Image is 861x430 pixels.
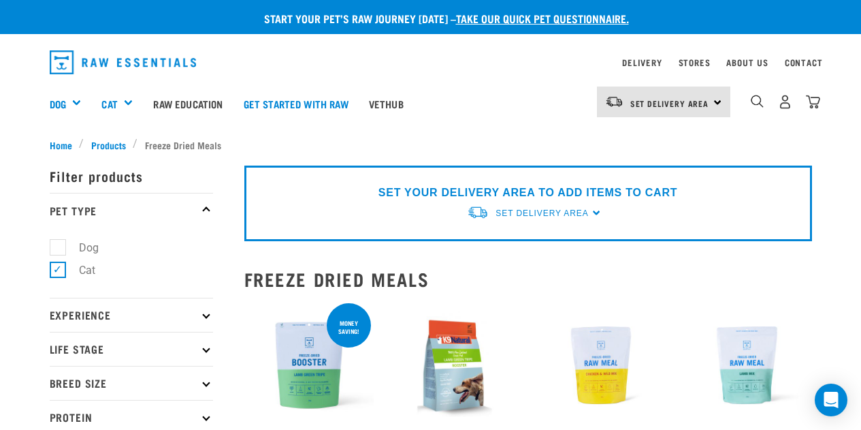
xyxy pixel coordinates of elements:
a: Home [50,138,80,152]
a: Products [84,138,133,152]
span: Home [50,138,72,152]
h2: Freeze Dried Meals [244,268,812,290]
nav: dropdown navigation [39,45,823,80]
a: Contact [785,60,823,65]
a: Get started with Raw [233,76,359,131]
a: Dog [50,96,66,112]
img: van-moving.png [605,95,623,108]
a: About Us [726,60,768,65]
span: Set Delivery Area [630,101,709,106]
img: Raw Essentials Logo [50,50,197,74]
a: Delivery [622,60,662,65]
label: Dog [57,239,104,256]
img: home-icon-1@2x.png [751,95,764,108]
p: SET YOUR DELIVERY AREA TO ADD ITEMS TO CART [378,185,677,201]
img: home-icon@2x.png [806,95,820,109]
div: Open Intercom Messenger [815,384,847,416]
p: Experience [50,298,213,332]
p: Filter products [50,159,213,193]
a: take our quick pet questionnaire. [456,15,629,21]
img: user.png [778,95,792,109]
a: Raw Education [143,76,233,131]
span: Set Delivery Area [496,209,588,218]
img: van-moving.png [467,205,489,219]
p: Life Stage [50,332,213,366]
a: Cat [101,96,117,112]
p: Pet Type [50,193,213,227]
a: Stores [679,60,711,65]
a: Vethub [359,76,414,131]
span: Products [91,138,126,152]
div: Money saving! [327,313,371,341]
label: Cat [57,262,101,279]
nav: breadcrumbs [50,138,812,152]
p: Breed Size [50,366,213,400]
